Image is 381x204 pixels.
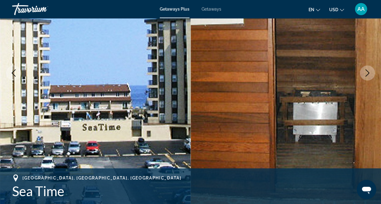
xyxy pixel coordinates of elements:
a: Getaways [202,7,221,12]
a: Getaways Plus [160,7,189,12]
span: [GEOGRAPHIC_DATA], [GEOGRAPHIC_DATA], [GEOGRAPHIC_DATA] [22,176,181,180]
span: USD [329,7,338,12]
h1: Sea Time [12,183,369,199]
button: Change currency [329,5,344,14]
a: Travorium [12,1,73,17]
button: Change language [309,5,320,14]
iframe: Button to launch messaging window [357,180,376,199]
button: Previous image [6,65,21,81]
button: Next image [360,65,375,81]
span: en [309,7,314,12]
span: AA [357,6,365,12]
button: User Menu [353,3,369,15]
